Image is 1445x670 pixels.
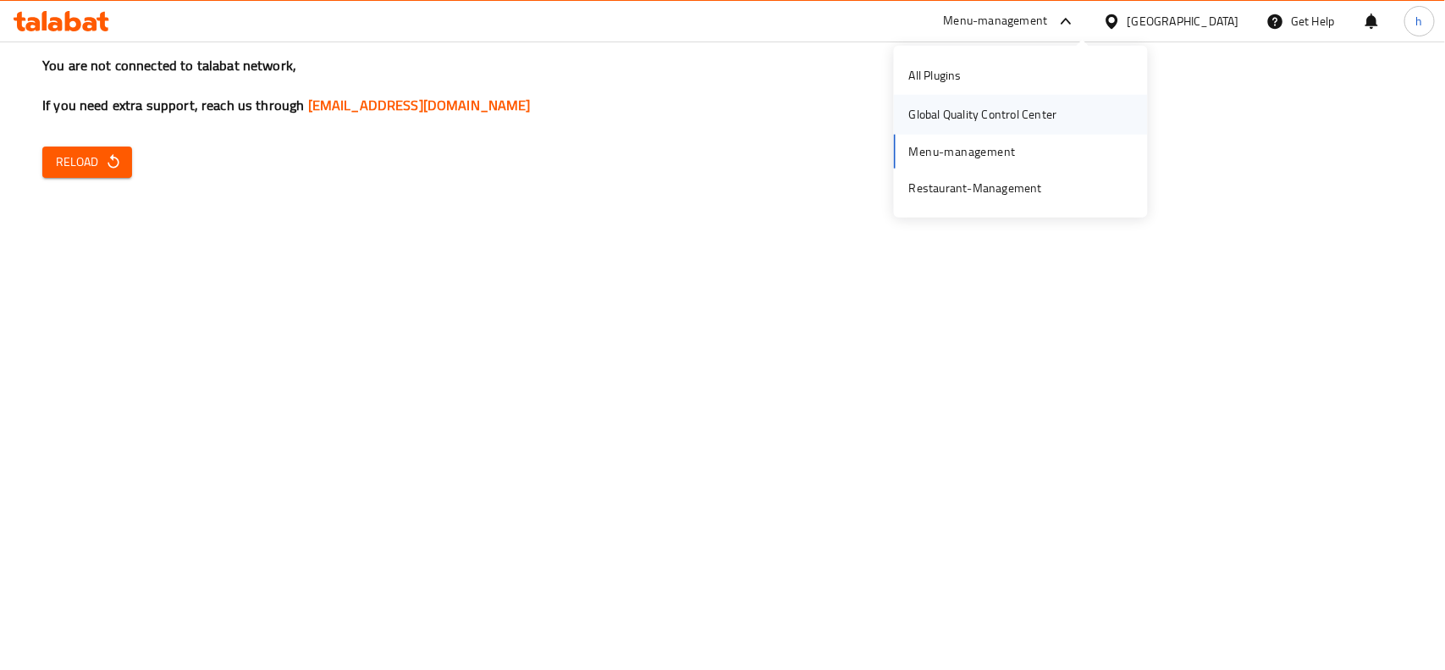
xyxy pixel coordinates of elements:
[944,11,1048,31] div: Menu-management
[1128,12,1239,30] div: [GEOGRAPHIC_DATA]
[42,56,1403,115] h3: You are not connected to talabat network, If you need extra support, reach us through
[308,92,531,118] a: [EMAIL_ADDRESS][DOMAIN_NAME]
[909,179,1042,197] div: Restaurant-Management
[909,105,1057,124] div: Global Quality Control Center
[1416,12,1423,30] span: h
[42,147,132,178] button: Reload
[56,152,119,173] span: Reload
[909,66,962,85] div: All Plugins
